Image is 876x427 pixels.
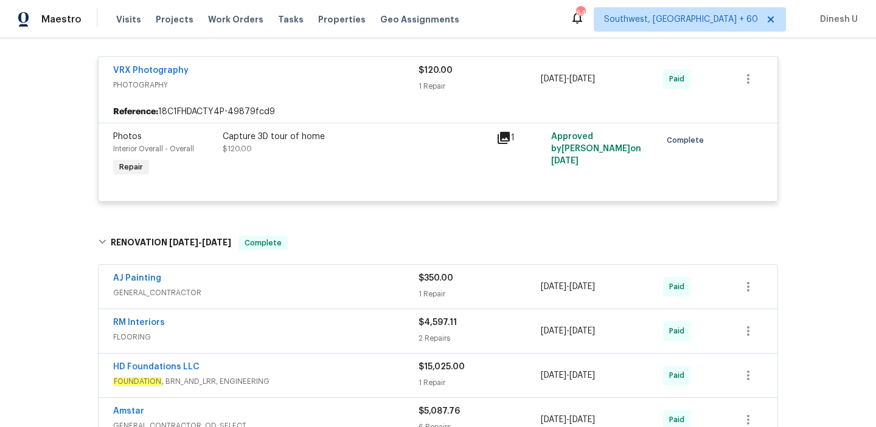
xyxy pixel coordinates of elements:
span: [DATE] [541,327,566,335]
span: Complete [667,134,709,146]
span: [DATE] [169,238,198,247]
span: [DATE] [541,371,566,380]
a: VRX Photography [113,66,189,75]
span: [DATE] [551,157,579,165]
span: - [541,369,595,381]
span: [DATE] [569,415,595,424]
a: HD Foundations LLC [113,363,200,371]
span: Tasks [278,15,304,24]
span: Maestro [41,13,82,26]
em: FOUNDATION [113,377,162,386]
span: PHOTOGRAPHY [113,79,419,91]
span: [DATE] [569,327,595,335]
span: $120.00 [419,66,453,75]
div: 18C1FHDACTY4P-49879fcd9 [99,101,777,123]
span: [DATE] [569,371,595,380]
span: , BRN_AND_LRR, ENGINEERING [113,375,419,388]
span: [DATE] [541,282,566,291]
span: [DATE] [541,75,566,83]
span: Paid [669,73,689,85]
span: $4,597.11 [419,318,457,327]
div: 647 [576,7,585,19]
span: Photos [113,132,142,141]
span: Paid [669,414,689,426]
span: - [541,325,595,337]
span: Dinesh U [815,13,858,26]
span: - [541,414,595,426]
div: 2 Repairs [419,332,541,344]
a: RM Interiors [113,318,165,327]
span: GENERAL_CONTRACTOR [113,287,419,299]
h6: RENOVATION [111,236,231,250]
span: $15,025.00 [419,363,465,371]
span: Paid [669,281,689,293]
span: Southwest, [GEOGRAPHIC_DATA] + 60 [604,13,758,26]
span: Geo Assignments [380,13,459,26]
span: Work Orders [208,13,263,26]
div: 1 Repair [419,288,541,300]
div: RENOVATION [DATE]-[DATE]Complete [94,224,782,262]
span: FLOORING [113,331,419,343]
b: Reference: [113,106,158,118]
span: $350.00 [419,274,453,282]
div: 1 Repair [419,80,541,92]
span: Complete [240,237,287,249]
span: Properties [318,13,366,26]
span: [DATE] [541,415,566,424]
span: Repair [114,161,148,173]
span: Approved by [PERSON_NAME] on [551,132,641,165]
span: - [541,73,595,85]
div: Capture 3D tour of home [223,131,489,143]
a: AJ Painting [113,274,161,282]
span: - [541,281,595,293]
span: - [169,238,231,247]
span: Interior Overall - Overall [113,145,194,152]
span: [DATE] [569,75,595,83]
span: Projects [156,13,193,26]
span: $120.00 [223,145,252,152]
span: $5,087.76 [419,407,460,415]
span: Paid [669,325,689,337]
div: 1 Repair [419,377,541,389]
span: Visits [116,13,141,26]
span: [DATE] [569,282,595,291]
span: Paid [669,369,689,381]
a: Amstar [113,407,144,415]
span: [DATE] [202,238,231,247]
div: 1 [496,131,544,145]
